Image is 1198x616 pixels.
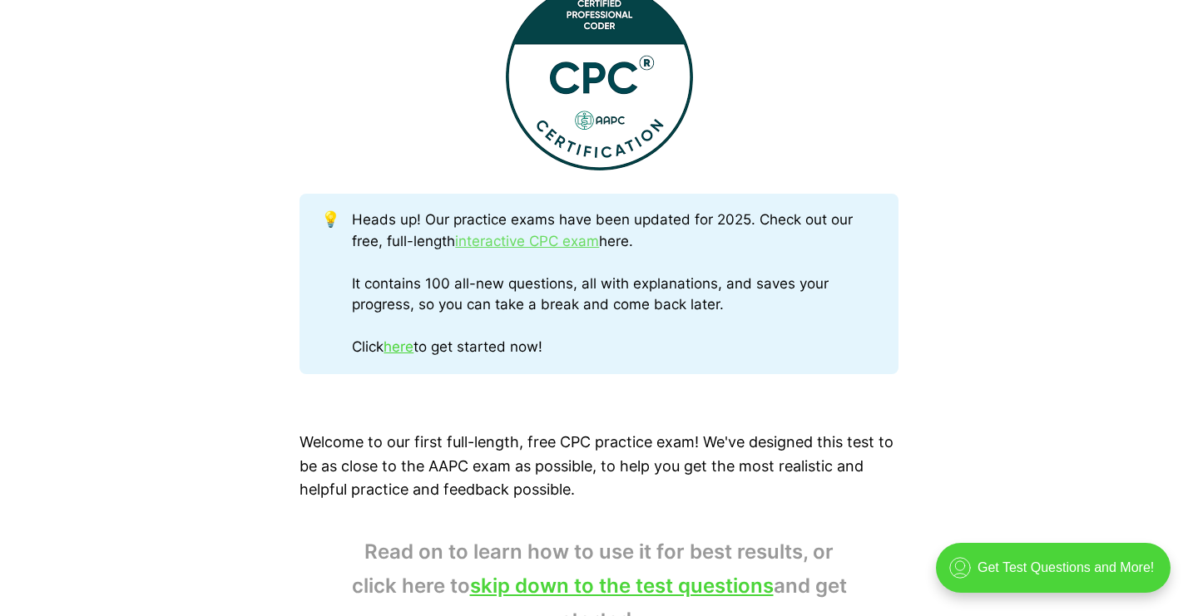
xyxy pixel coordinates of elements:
div: Heads up! Our practice exams have been updated for 2025. Check out our free, full-length here. It... [352,209,877,358]
iframe: portal-trigger [922,535,1198,616]
a: interactive CPC exam [455,233,599,249]
div: 💡 [321,209,353,358]
p: Welcome to our first full-length, free CPC practice exam! We've designed this test to be as close... [299,431,898,502]
a: here [384,338,413,355]
a: skip down to the test questions [470,574,774,598]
